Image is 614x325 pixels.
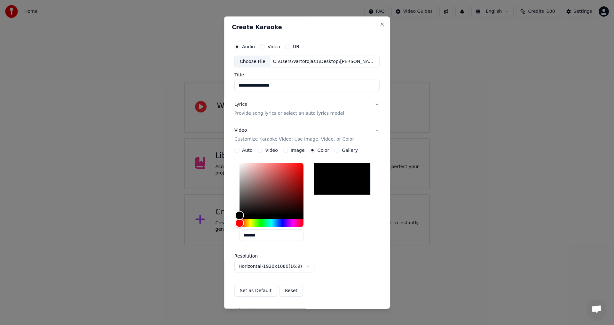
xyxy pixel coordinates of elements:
div: Choose File [235,56,271,67]
div: Lyrics [234,102,247,108]
div: C:\Users\Vartotojas1\Desktop\[PERSON_NAME] - [PERSON_NAME].mp3 [271,58,379,65]
button: Advanced [234,302,380,319]
button: LyricsProvide song lyrics or select an auto lyrics model [234,97,380,122]
button: Set as Default [234,285,277,297]
label: Gallery [342,148,358,153]
label: Title [234,73,380,77]
div: Video [234,128,354,143]
div: VideoCustomize Karaoke Video: Use Image, Video, or Color [234,148,380,302]
label: Image [291,148,305,153]
p: Provide song lyrics or select an auto lyrics model [234,111,344,117]
div: Color [240,163,303,216]
button: VideoCustomize Karaoke Video: Use Image, Video, or Color [234,122,380,148]
label: Audio [242,44,255,49]
label: Resolution [234,254,298,259]
label: Auto [242,148,253,153]
label: URL [293,44,302,49]
p: Customize Karaoke Video: Use Image, Video, or Color [234,136,354,143]
button: Reset [279,285,303,297]
div: Hue [240,220,303,227]
label: Video [265,148,278,153]
label: Color [318,148,329,153]
label: Video [268,44,280,49]
h2: Create Karaoke [232,24,382,30]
